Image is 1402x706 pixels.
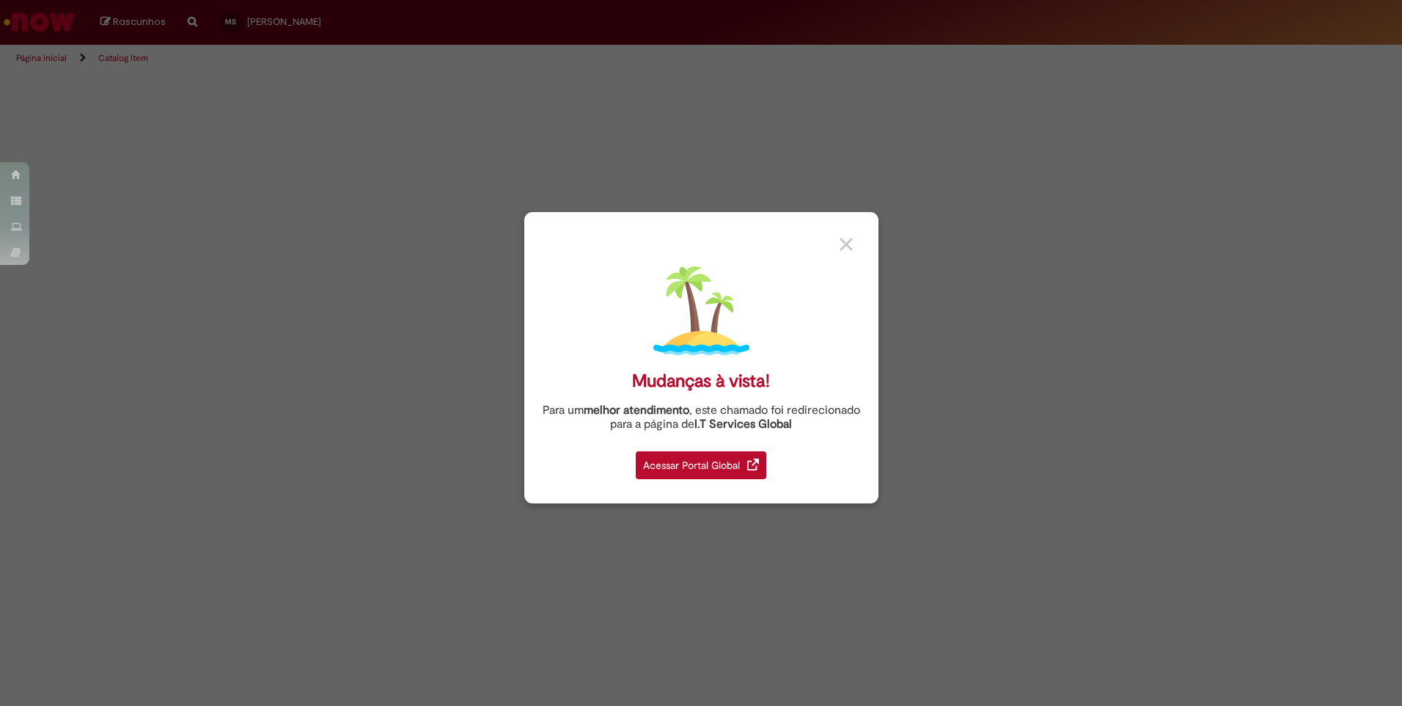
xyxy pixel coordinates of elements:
[636,451,766,479] div: Acessar Portal Global
[636,443,766,479] a: Acessar Portal Global
[694,409,792,432] a: I.T Services Global
[747,459,759,470] img: redirect_link.png
[632,371,770,392] div: Mudanças à vista!
[584,403,689,418] strong: melhor atendimento
[840,238,853,251] img: close_button_grey.png
[653,263,749,359] img: island.png
[535,404,867,432] div: Para um , este chamado foi redirecionado para a página de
